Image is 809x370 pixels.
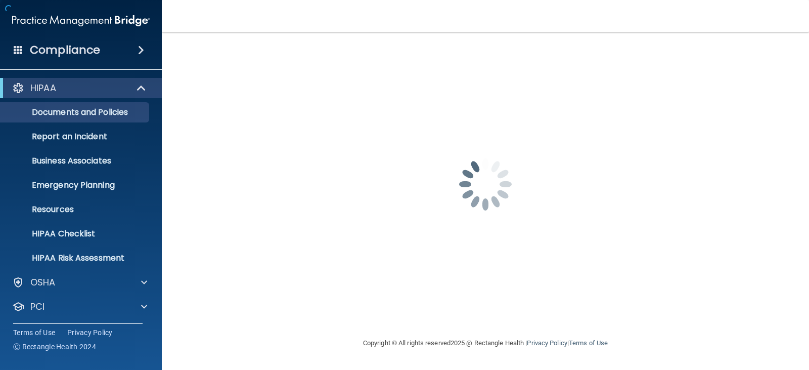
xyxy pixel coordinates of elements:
p: Emergency Planning [7,180,145,190]
p: Report an Incident [7,132,145,142]
p: Business Associates [7,156,145,166]
span: Ⓒ Rectangle Health 2024 [13,342,96,352]
p: Documents and Policies [7,107,145,117]
p: HIPAA [30,82,56,94]
p: HIPAA Risk Assessment [7,253,145,263]
h4: Compliance [30,43,100,57]
iframe: Drift Widget Chat Controller [634,303,797,343]
a: Terms of Use [13,327,55,338]
a: Privacy Policy [67,327,113,338]
a: Privacy Policy [527,339,567,347]
a: OSHA [12,276,147,289]
a: PCI [12,301,147,313]
img: PMB logo [12,11,150,31]
a: HIPAA [12,82,147,94]
a: Terms of Use [569,339,608,347]
img: spinner.e123f6fc.gif [435,134,536,235]
p: PCI [30,301,44,313]
p: OSHA [30,276,56,289]
p: HIPAA Checklist [7,229,145,239]
div: Copyright © All rights reserved 2025 @ Rectangle Health | | [301,327,670,359]
p: Resources [7,204,145,215]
